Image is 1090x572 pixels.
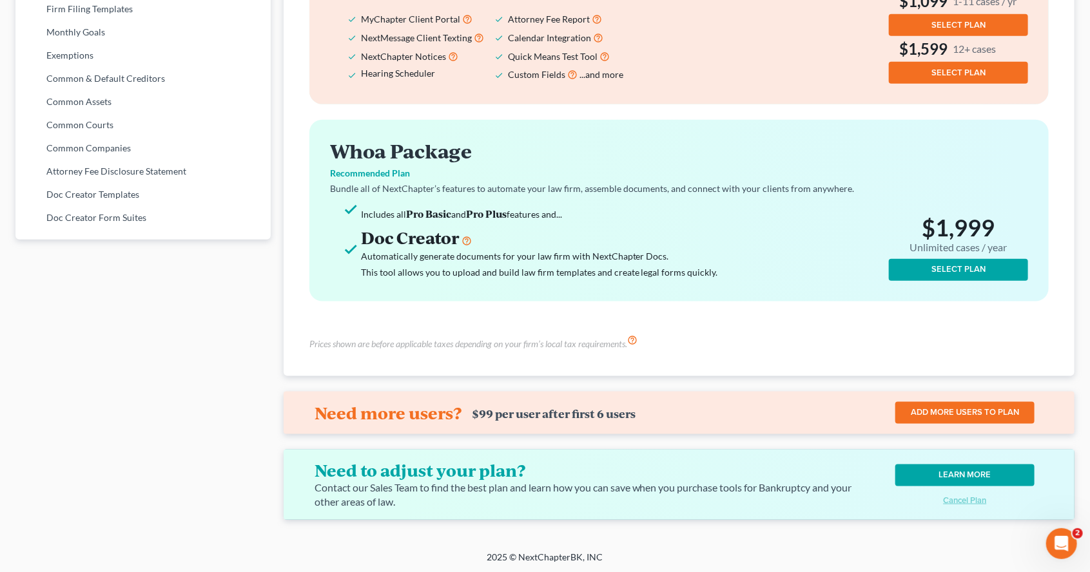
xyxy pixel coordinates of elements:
span: Hearing Scheduler [361,68,435,79]
button: SELECT PLAN [889,14,1028,36]
a: Doc Creator Form Suites [15,206,271,229]
li: Includes all and features and... [361,205,884,222]
span: ...and more [579,69,623,80]
div: $99 per user after first 6 users [472,407,636,421]
p: Bundle all of NextChapter’s features to automate your law firm, assemble documents, and connect w... [330,182,1028,195]
span: Quick Means Test Tool [508,51,598,62]
span: 2 [1073,528,1083,539]
a: Monthly Goals [15,21,271,44]
a: Common & Default Creditors [15,67,271,90]
h2: Whoa Package [330,140,1028,162]
div: Automatically generate documents for your law firm with NextChapter Docs. [361,248,884,264]
a: ADD MORE USERS TO PLAN [895,402,1035,424]
div: Contact our Sales Team to find the best plan and learn how you can save when you purchase tools f... [315,481,858,510]
h3: $1,599 [889,39,1028,59]
span: Attorney Fee Report [508,14,590,24]
iframe: Intercom live chat [1046,528,1077,559]
button: SELECT PLAN [889,259,1028,281]
strong: Pro Plus [466,207,507,220]
strong: Pro Basic [406,207,451,220]
p: Recommended Plan [330,167,1028,180]
span: SELECT PLAN [931,20,986,30]
a: LEARN MORE [895,464,1035,486]
h4: Need to adjust your plan? [315,460,848,481]
a: Common Assets [15,90,271,113]
a: Common Courts [15,113,271,137]
span: MyChapter Client Portal [361,14,460,24]
a: Common Companies [15,137,271,160]
small: 12+ cases [953,42,996,55]
span: NextMessage Client Texting [361,32,472,43]
a: Doc Creator Templates [15,183,271,206]
span: Custom Fields [508,69,565,80]
h4: Need more users? [315,403,462,423]
span: Calendar Integration [508,32,591,43]
div: This tool allows you to upload and build law firm templates and create legal forms quickly. [361,264,884,280]
a: Attorney Fee Disclosure Statement [15,160,271,183]
button: SELECT PLAN [889,62,1028,84]
span: SELECT PLAN [931,264,986,274]
span: SELECT PLAN [931,68,986,78]
span: NextChapter Notices [361,51,446,62]
a: Exemptions [15,44,271,67]
u: Cancel Plan [944,495,987,506]
small: Unlimited cases / year [910,242,1007,254]
h6: Prices shown are before applicable taxes depending on your firm’s local tax requirements. [309,338,627,350]
button: Cancel Plan [895,497,1035,505]
h3: Doc Creator [361,227,884,248]
h2: $1,999 [889,214,1028,256]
